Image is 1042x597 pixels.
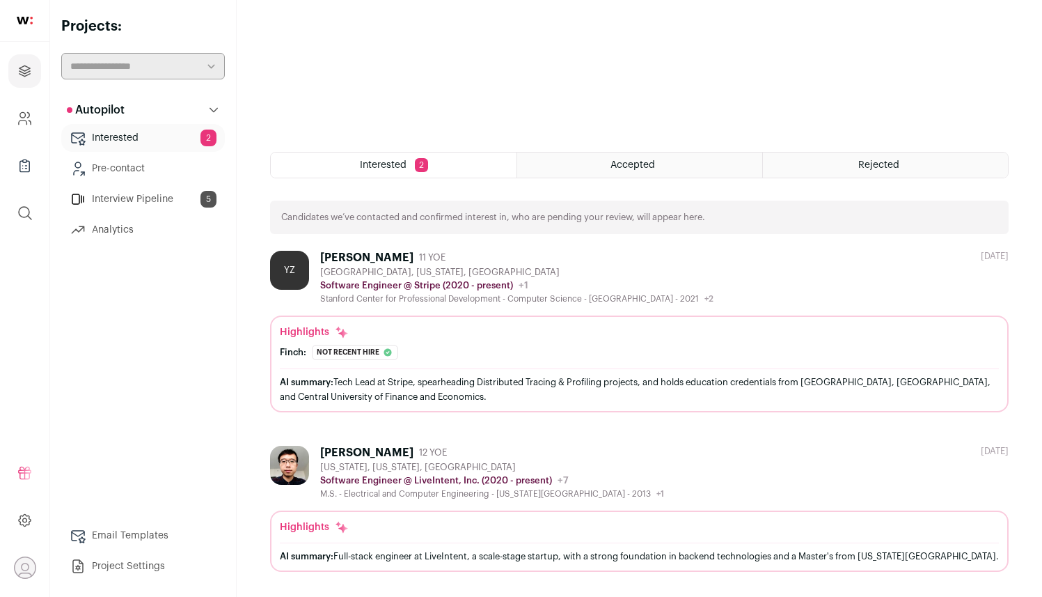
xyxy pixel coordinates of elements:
[320,267,713,278] div: [GEOGRAPHIC_DATA], [US_STATE], [GEOGRAPHIC_DATA]
[320,462,664,473] div: [US_STATE], [US_STATE], [GEOGRAPHIC_DATA]
[61,124,225,152] a: Interested2
[320,488,664,499] div: M.S. - Electrical and Computer Engineering - [US_STATE][GEOGRAPHIC_DATA] - 2013
[200,191,216,208] span: 5
[415,158,428,172] span: 2
[320,251,413,265] div: [PERSON_NAME]
[858,160,899,170] span: Rejected
[419,252,445,263] span: 11 YOE
[200,130,216,146] span: 2
[517,153,762,178] a: Accepted
[280,378,333,387] span: AI summary:
[280,549,999,564] div: Full-stack engineer at LiveIntent, a scale-stage startup, with a strong foundation in backend tec...
[14,557,36,579] button: Open dropdown
[61,155,225,183] a: Pre-contact
[61,552,225,580] a: Project Settings
[320,280,513,291] p: Software Engineer @ Stripe (2020 - present)
[360,160,406,170] span: Interested
[280,520,349,534] div: Highlights
[610,160,655,170] span: Accepted
[320,293,713,304] div: Stanford Center for Professional Development - Computer Science - [GEOGRAPHIC_DATA] - 2021
[280,375,999,404] div: Tech Lead at Stripe, spearheading Distributed Tracing & Profiling projects, and holds education c...
[17,17,33,24] img: wellfound-shorthand-0d5821cbd27db2630d0214b213865d53afaa358527fdda9d0ea32b1df1b89c2c.svg
[61,96,225,124] button: Autopilot
[704,295,713,303] span: +2
[281,212,705,223] p: Candidates we’ve contacted and confirmed interest in, who are pending your review, will appear here.
[270,251,1009,412] a: YZ [PERSON_NAME] 11 YOE [GEOGRAPHIC_DATA], [US_STATE], [GEOGRAPHIC_DATA] Software Engineer @ Stri...
[61,216,225,244] a: Analytics
[280,347,306,358] div: Finch:
[981,446,1009,457] div: [DATE]
[320,475,552,486] p: Software Engineer @ LiveIntent, Inc. (2020 - present)
[270,251,309,290] div: YZ
[558,476,569,486] span: +7
[312,345,398,360] div: Not recent hire
[519,281,528,290] span: +1
[61,17,225,36] h2: Projects:
[61,522,225,550] a: Email Templates
[8,54,41,88] a: Projects
[320,446,413,460] div: [PERSON_NAME]
[280,325,349,339] div: Highlights
[8,149,41,183] a: Company Lists
[280,552,333,561] span: AI summary:
[61,185,225,213] a: Interview Pipeline5
[8,102,41,135] a: Company and ATS Settings
[981,251,1009,262] div: [DATE]
[419,447,447,458] span: 12 YOE
[270,446,309,485] img: 97d4f4721b4c353f4783ab05b5e63fbbefd0428f83ae0c7f84ea6d7b135a68a8
[763,153,1008,178] a: Rejected
[67,102,125,118] p: Autopilot
[270,446,1009,572] a: [PERSON_NAME] 12 YOE [US_STATE], [US_STATE], [GEOGRAPHIC_DATA] Software Engineer @ LiveIntent, In...
[656,490,664,498] span: +1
